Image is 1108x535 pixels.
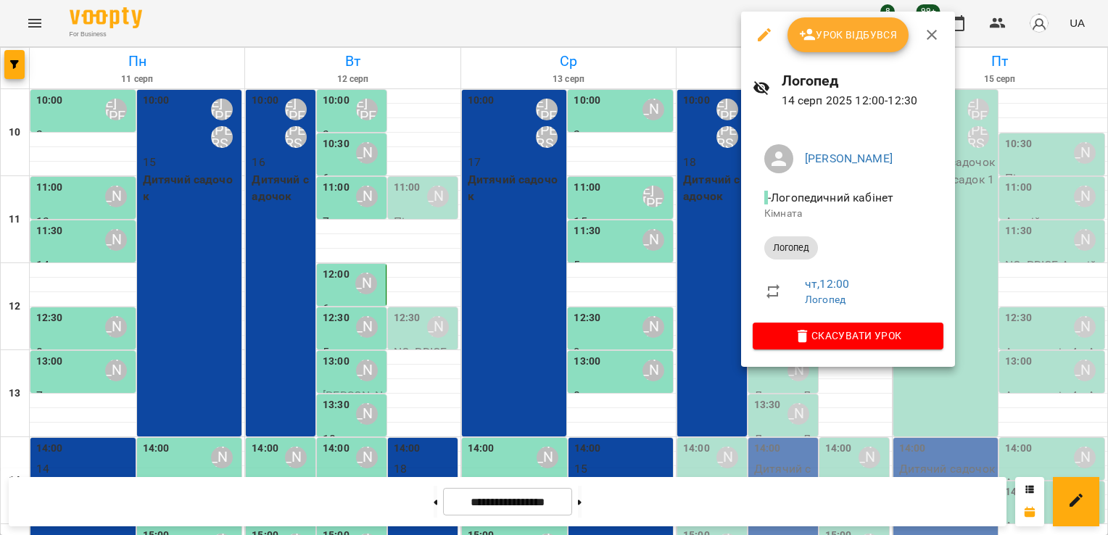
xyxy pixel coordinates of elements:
[805,277,849,291] a: чт , 12:00
[782,92,943,109] p: 14 серп 2025 12:00 - 12:30
[764,191,896,204] span: - Логопедичний кабінет
[753,323,943,349] button: Скасувати Урок
[764,327,932,344] span: Скасувати Урок
[764,241,818,254] span: Логопед
[805,294,846,305] a: Логопед
[782,70,943,92] h6: Логопед
[787,17,909,52] button: Урок відбувся
[799,26,898,43] span: Урок відбувся
[805,152,893,165] a: [PERSON_NAME]
[764,207,932,221] p: Кімната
